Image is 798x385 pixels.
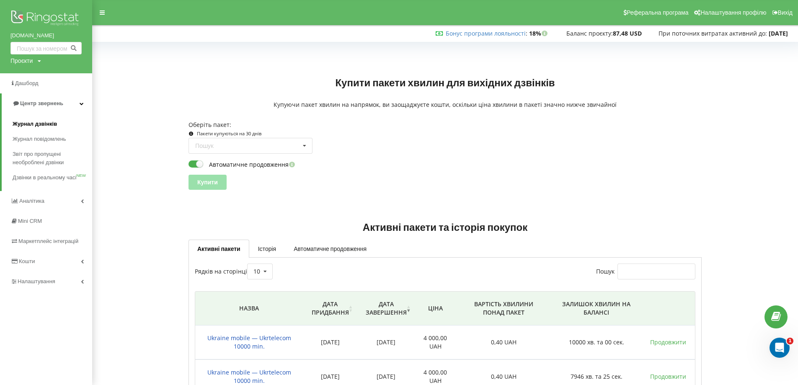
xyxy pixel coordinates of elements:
[335,76,555,89] h2: Купити пакети хвилин для вихідних дзвінків
[446,29,527,37] span: :
[627,9,689,16] span: Реферальна програма
[189,240,249,258] a: Активні пакети
[596,267,695,275] label: Пошук
[446,29,526,37] a: Бонус програми лояльності
[2,93,92,114] a: Центр звернень
[189,101,702,109] p: Купуючи пакет хвилин на напрямок, ви заощаджуєте кошти, оскільки ціна хвилини в пакеті значно ниж...
[285,240,375,257] a: Автоматичне продовження
[769,29,788,37] strong: [DATE]
[13,120,57,128] span: Журнал дзвінків
[778,9,793,16] span: Вихід
[650,372,686,380] a: Продовжити
[552,326,642,359] td: 10000 хв. та 00 сек.
[357,326,415,359] td: [DATE]
[13,150,88,167] span: Звіт про пропущені необроблені дзвінки
[552,292,642,326] th: Залишок хвилин на балансі
[18,218,42,224] span: Mini CRM
[19,198,44,204] span: Аналiтика
[249,240,285,257] a: Історія
[15,80,39,86] span: Дашборд
[197,130,261,137] small: Пакети купуються на 30 днів
[357,292,415,326] th: Дата завершення: activate to sort column ascending
[207,334,291,350] span: Ukraine mobile — Ukrtelecom 10000 min.
[529,29,550,37] strong: 18%
[13,173,76,182] span: Дзвінки в реальному часі
[195,292,303,326] th: Назва
[195,267,273,275] label: Рядків на сторінці
[18,238,78,244] span: Маркетплейс інтеграцій
[13,170,92,185] a: Дзвінки в реальному часіNEW
[18,278,55,284] span: Налаштування
[617,264,695,279] input: Пошук
[13,135,66,143] span: Журнал повідомлень
[659,29,767,37] span: При поточних витратах активний до:
[566,29,613,37] span: Баланс проєкту:
[456,292,552,326] th: Вартість хвилини понад пакет
[10,42,82,54] input: Пошук за номером
[700,9,766,16] span: Налаштування профілю
[613,29,642,37] strong: 87,48 USD
[189,221,702,234] h2: Активні пакети та історія покупок
[20,100,63,106] span: Центр звернень
[207,368,291,385] span: Ukraine mobile — Ukrtelecom 10000 min.
[303,292,357,326] th: Дата придбання: activate to sort column ascending
[415,326,456,359] td: 4 000,00 UAH
[787,338,793,344] span: 1
[195,143,214,149] div: Пошук
[10,8,82,29] img: Ringostat logo
[415,292,456,326] th: Ціна
[189,121,702,189] form: Оберіть пакет:
[13,132,92,147] a: Журнал повідомлень
[19,258,35,264] span: Кошти
[289,161,296,167] i: Увімкніть цю опцію, щоб автоматично продовжувати дію пакету в день її завершення. Кошти на продов...
[10,31,82,40] a: [DOMAIN_NAME]
[303,326,357,359] td: [DATE]
[456,326,552,359] td: 0,40 UAH
[253,269,260,274] div: 10
[10,57,33,65] div: Проєкти
[189,160,297,168] label: Автоматичне продовження
[13,116,92,132] a: Журнал дзвінків
[770,338,790,358] iframe: Intercom live chat
[13,147,92,170] a: Звіт про пропущені необроблені дзвінки
[650,338,686,346] a: Продовжити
